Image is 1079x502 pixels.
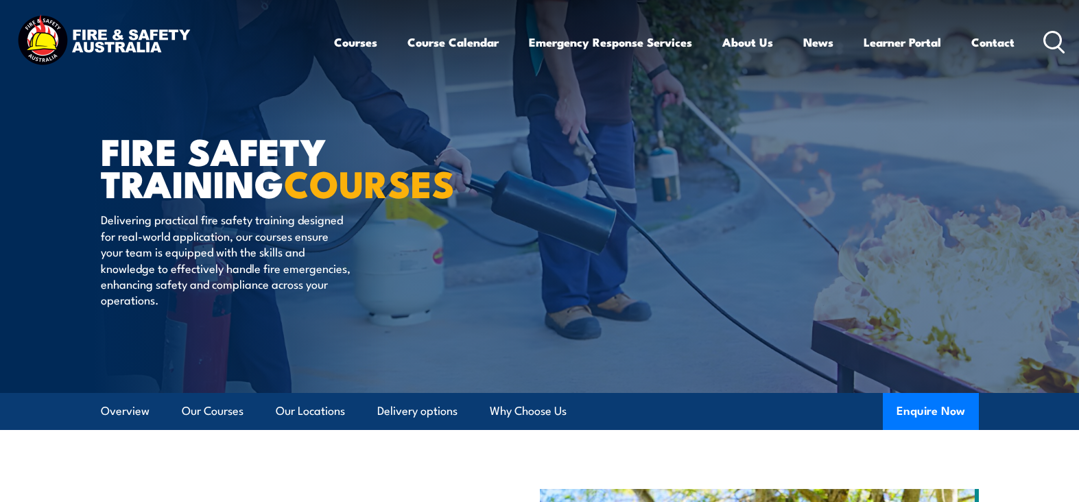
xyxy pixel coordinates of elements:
a: Course Calendar [407,24,499,60]
button: Enquire Now [883,393,979,430]
a: Learner Portal [864,24,941,60]
a: Emergency Response Services [529,24,692,60]
a: Contact [971,24,1015,60]
a: Our Locations [276,393,345,429]
a: Courses [334,24,377,60]
a: About Us [722,24,773,60]
a: News [803,24,833,60]
h1: FIRE SAFETY TRAINING [101,134,440,198]
a: Our Courses [182,393,244,429]
a: Delivery options [377,393,458,429]
a: Overview [101,393,150,429]
p: Delivering practical fire safety training designed for real-world application, our courses ensure... [101,211,351,307]
strong: COURSES [284,154,455,211]
a: Why Choose Us [490,393,567,429]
